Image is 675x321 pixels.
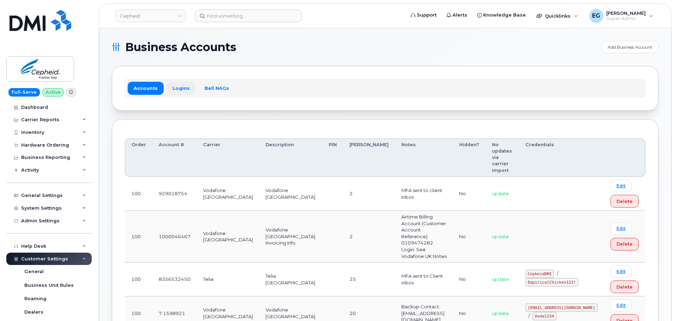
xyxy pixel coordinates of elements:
td: No [453,263,486,296]
code: EmpiricalChicken123! [525,278,578,286]
td: 929018754 [152,177,197,211]
th: [PERSON_NAME] [343,138,395,177]
code: [EMAIL_ADDRESS][DOMAIN_NAME] [525,303,598,312]
th: Credentials [519,138,604,177]
span: update [492,310,509,316]
td: Telia [197,263,259,296]
a: Edit [610,180,632,192]
th: Description [259,138,322,177]
span: update [492,191,509,196]
td: Airtime Billing Account (Customer Account Reference): 0109474282 Login: See Vodafone UK Notes [395,211,453,263]
td: Vodafone [GEOGRAPHIC_DATA] [259,177,322,211]
button: Delete [610,238,639,251]
td: Telia [GEOGRAPHIC_DATA] [259,263,322,296]
a: Edit [610,223,632,235]
span: Delete [616,241,633,247]
td: Vodafone [GEOGRAPHIC_DATA] [197,211,259,263]
td: 1000046467 [152,211,197,263]
button: Delete [610,195,639,208]
td: 2 [343,211,395,263]
code: Voda1234 [533,312,557,320]
th: Carrier [197,138,259,177]
td: MFA sent to Client inbox [395,263,453,296]
td: 2 [343,177,395,211]
td: 25 [343,263,395,296]
span: update [492,276,509,282]
a: Logins [166,82,196,94]
button: Delete [610,280,639,293]
td: No [453,177,486,211]
th: PIN [322,138,343,177]
span: / [557,271,558,276]
th: Notes [395,138,453,177]
td: MFA sent to client inbox [395,177,453,211]
td: 100 [125,211,152,263]
a: Edit [610,265,632,278]
td: 100 [125,177,152,211]
td: 100 [125,263,152,296]
a: Bell NAGs [199,82,235,94]
th: Hidden? [453,138,486,177]
span: Business Accounts [125,42,236,53]
td: Vodafone [GEOGRAPHIC_DATA] Invoicing Info [259,211,322,263]
a: Edit [610,299,632,311]
th: Account # [152,138,197,177]
span: Delete [616,198,633,205]
iframe: Messenger Launcher [644,290,670,316]
span: update [492,234,509,239]
td: 8356532450 [152,263,197,296]
span: Delete [616,284,633,290]
td: Vodafone [GEOGRAPHIC_DATA] [197,177,259,211]
span: / [528,313,530,319]
td: No [453,211,486,263]
code: CepheidDMI [525,270,554,278]
th: No updates via carrier import [486,138,519,177]
a: Add Business Account [602,41,658,53]
th: Order [125,138,152,177]
a: Accounts [128,82,164,94]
